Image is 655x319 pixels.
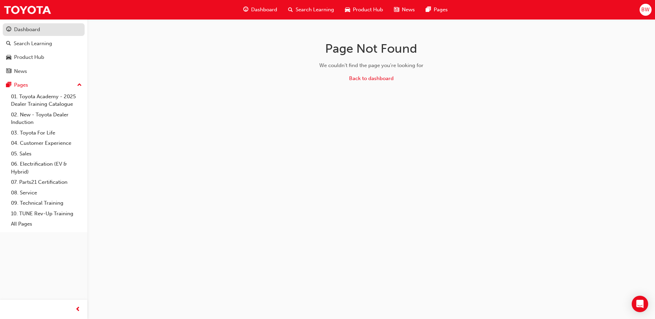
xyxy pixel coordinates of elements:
[3,51,85,64] a: Product Hub
[75,305,81,314] span: prev-icon
[339,3,388,17] a: car-iconProduct Hub
[263,62,480,69] div: We couldn't find the page you're looking for
[3,79,85,91] button: Pages
[14,53,44,61] div: Product Hub
[3,22,85,79] button: DashboardSearch LearningProduct HubNews
[8,138,85,149] a: 04. Customer Experience
[8,219,85,229] a: All Pages
[345,5,350,14] span: car-icon
[283,3,339,17] a: search-iconSearch Learning
[632,296,648,312] div: Open Intercom Messenger
[8,177,85,188] a: 07. Parts21 Certification
[6,82,11,88] span: pages-icon
[640,4,652,16] button: BW
[353,6,383,14] span: Product Hub
[8,208,85,219] a: 10. TUNE Rev-Up Training
[641,6,650,14] span: BW
[8,91,85,110] a: 01. Toyota Academy - 2025 Dealer Training Catalogue
[426,5,431,14] span: pages-icon
[288,5,293,14] span: search-icon
[14,67,27,75] div: News
[263,41,480,56] h1: Page Not Found
[238,3,283,17] a: guage-iconDashboard
[8,188,85,198] a: 08. Service
[8,198,85,208] a: 09. Technical Training
[251,6,277,14] span: Dashboard
[434,6,448,14] span: Pages
[3,2,51,17] img: Trak
[3,37,85,50] a: Search Learning
[6,27,11,33] span: guage-icon
[420,3,453,17] a: pages-iconPages
[388,3,420,17] a: news-iconNews
[8,159,85,177] a: 06. Electrification (EV & Hybrid)
[8,149,85,159] a: 05. Sales
[3,23,85,36] a: Dashboard
[243,5,248,14] span: guage-icon
[8,110,85,128] a: 02. New - Toyota Dealer Induction
[77,81,82,90] span: up-icon
[8,128,85,138] a: 03. Toyota For Life
[3,65,85,78] a: News
[14,40,52,48] div: Search Learning
[6,68,11,75] span: news-icon
[296,6,334,14] span: Search Learning
[349,75,394,81] a: Back to dashboard
[14,81,28,89] div: Pages
[14,26,40,34] div: Dashboard
[402,6,415,14] span: News
[6,41,11,47] span: search-icon
[394,5,399,14] span: news-icon
[6,54,11,61] span: car-icon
